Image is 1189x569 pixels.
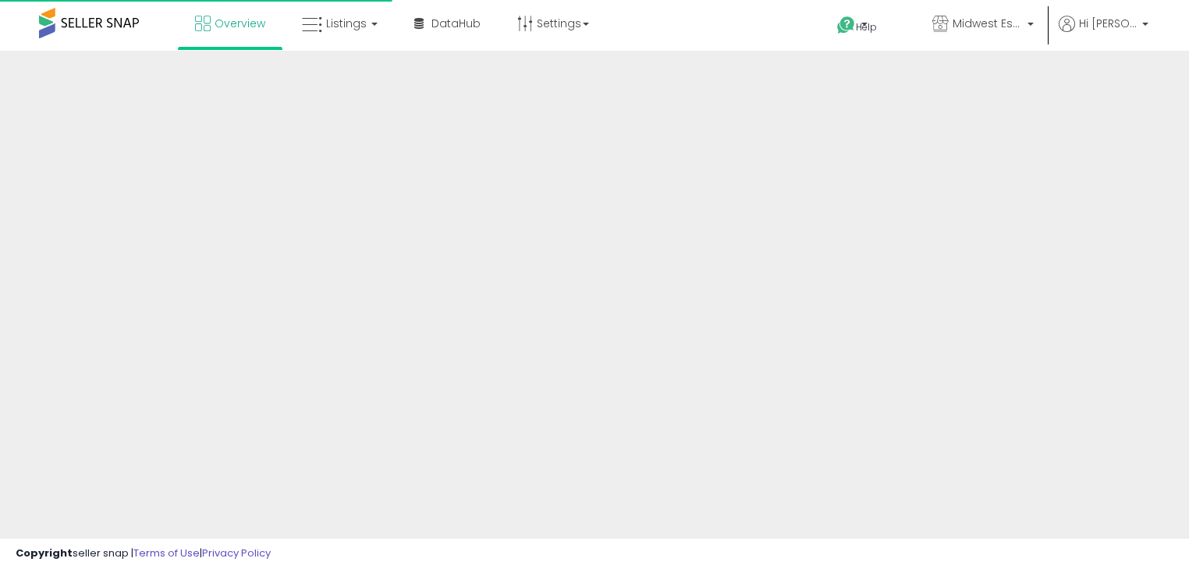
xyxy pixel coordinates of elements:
a: Hi [PERSON_NAME] [1059,16,1148,51]
span: Help [856,20,877,34]
i: Get Help [836,16,856,35]
strong: Copyright [16,546,73,560]
a: Privacy Policy [202,546,271,560]
span: DataHub [431,16,481,31]
a: Help [825,4,907,51]
span: Midwest Estore [953,16,1023,31]
a: Terms of Use [133,546,200,560]
span: Listings [326,16,367,31]
span: Overview [215,16,265,31]
div: seller snap | | [16,546,271,561]
span: Hi [PERSON_NAME] [1079,16,1138,31]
